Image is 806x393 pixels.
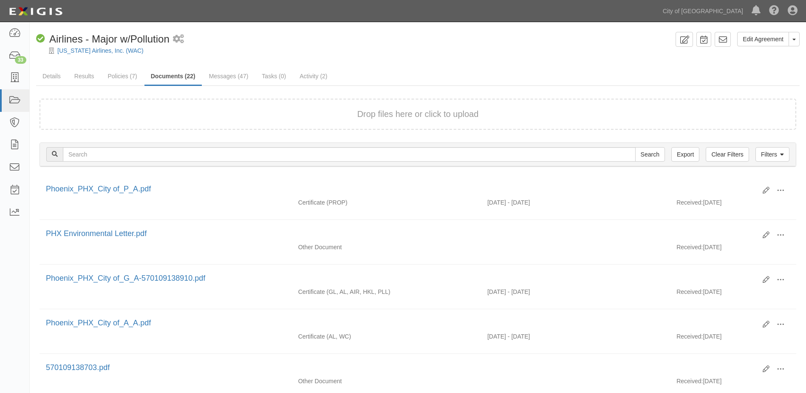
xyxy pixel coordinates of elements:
a: Messages (47) [203,68,255,85]
div: Effective - Expiration [481,377,670,377]
span: Airlines - Major w/Pollution [49,33,170,45]
p: Received: [676,332,703,341]
a: Documents (22) [144,68,202,86]
a: Details [36,68,67,85]
div: Effective 09/19/2024 - Expiration 09/19/2025 [481,288,670,296]
p: Received: [676,288,703,296]
button: Drop files here or click to upload [357,108,479,120]
a: Filters [755,147,789,162]
a: [US_STATE] Airlines, Inc. (WAC) [57,47,144,54]
a: Activity (2) [293,68,334,85]
div: Airlines - Major w/Pollution [36,32,170,46]
a: Results [68,68,101,85]
input: Search [63,147,636,162]
div: Phoenix_PHX_City of_P_A.pdf [46,184,756,195]
a: Export [671,147,699,162]
div: [DATE] [670,288,796,300]
img: logo-5460c22ac91f19d4615b14bd174203de0afe785f0fc80cf4dbbc73dc1793850b.png [6,4,65,19]
div: [DATE] [670,332,796,345]
a: Clear Filters [706,147,749,162]
a: PHX Environmental Letter.pdf [46,229,147,238]
a: Phoenix_PHX_City of_A_A.pdf [46,319,151,327]
p: Received: [676,198,703,207]
div: General Liability Auto Liability Aircraft Liability Hangar Keepers Liability Pollution Legal Liab... [292,288,481,296]
i: Compliant [36,34,45,43]
div: PHX Environmental Letter.pdf [46,228,756,239]
div: 33 [15,56,26,64]
a: Policies (7) [101,68,143,85]
div: Other Document [292,243,481,251]
div: Property [292,198,481,207]
p: Received: [676,377,703,385]
i: 1 scheduled workflow [173,35,184,44]
div: Other Document [292,377,481,385]
div: Auto Liability Workers Compensation/Employers Liability [292,332,481,341]
div: 570109138703.pdf [46,362,756,373]
a: City of [GEOGRAPHIC_DATA] [659,3,747,20]
p: Received: [676,243,703,251]
div: Phoenix_PHX_City of_A_A.pdf [46,318,756,329]
i: Help Center - Complianz [769,6,779,16]
a: Edit Agreement [737,32,789,46]
a: Tasks (0) [255,68,292,85]
div: [DATE] [670,198,796,211]
a: 570109138703.pdf [46,363,110,372]
a: Phoenix_PHX_City of_P_A.pdf [46,185,151,193]
div: Effective 07/01/2025 - Expiration 07/01/2026 [481,198,670,207]
input: Search [635,147,665,162]
div: [DATE] [670,377,796,390]
div: [DATE] [670,243,796,256]
div: Phoenix_PHX_City of_G_A-570109138910.pdf [46,273,756,284]
div: Effective 07/01/2025 - Expiration 07/01/2026 [481,332,670,341]
a: Phoenix_PHX_City of_G_A-570109138910.pdf [46,274,205,282]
